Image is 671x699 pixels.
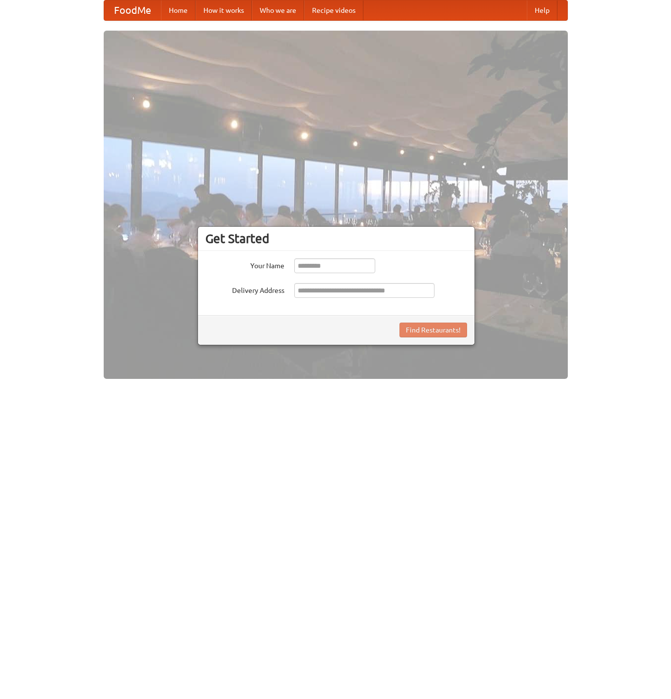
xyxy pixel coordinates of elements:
[205,283,284,295] label: Delivery Address
[527,0,557,20] a: Help
[304,0,363,20] a: Recipe videos
[205,231,467,246] h3: Get Started
[161,0,196,20] a: Home
[205,258,284,271] label: Your Name
[252,0,304,20] a: Who we are
[104,0,161,20] a: FoodMe
[196,0,252,20] a: How it works
[399,323,467,337] button: Find Restaurants!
